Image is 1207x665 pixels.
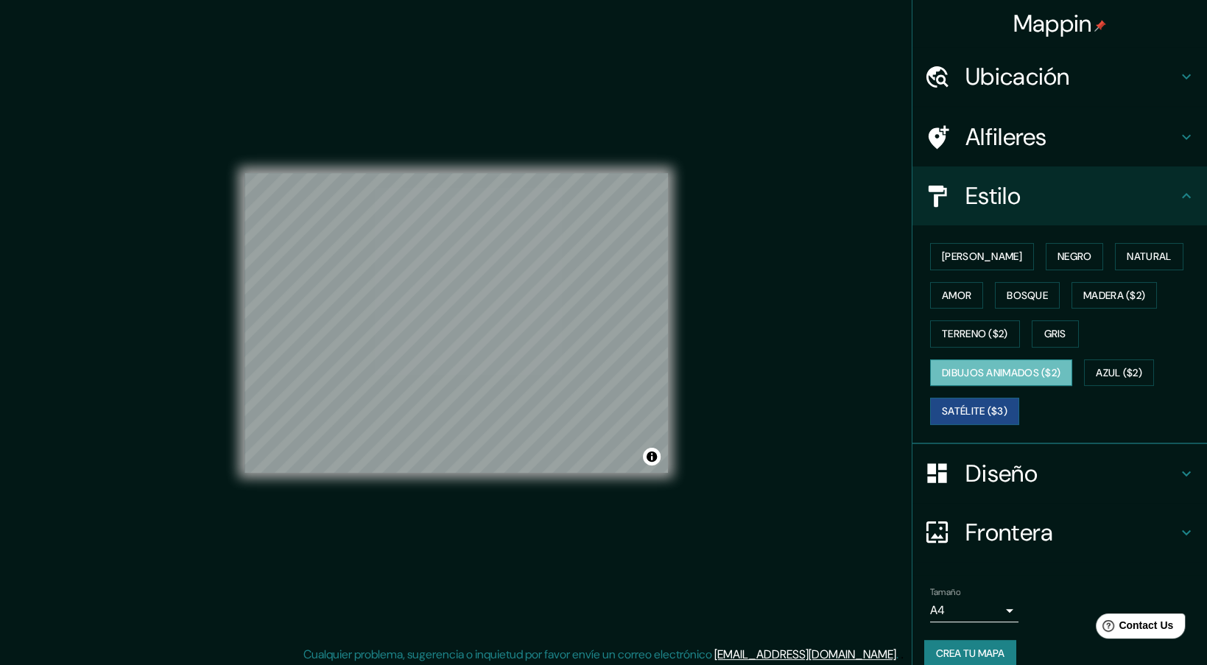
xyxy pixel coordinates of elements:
h4: Diseño [965,459,1178,488]
a: [EMAIL_ADDRESS][DOMAIN_NAME] [714,647,896,662]
button: Bosque [995,282,1060,309]
h4: Ubicación [965,62,1178,91]
div: A4 [930,599,1018,622]
div: . [901,646,904,664]
h4: Estilo [965,181,1178,211]
button: Amor [930,282,983,309]
button: Gris [1032,320,1079,348]
p: Cualquier problema, sugerencia o inquietud por favor envíe un correo electrónico . [303,646,898,664]
button: Dibujos animados ($2) [930,359,1072,387]
div: Diseño [912,444,1207,503]
button: Negro [1046,243,1104,270]
div: Ubicación [912,47,1207,106]
button: Terreno ($2) [930,320,1020,348]
iframe: Help widget launcher [1076,608,1191,649]
div: Estilo [912,166,1207,225]
h4: Alfileres [965,122,1178,152]
button: Madera ($2) [1071,282,1157,309]
button: Natural [1115,243,1183,270]
button: Toggle attribution [643,448,661,465]
img: pin-icon.png [1094,20,1106,32]
div: Frontera [912,503,1207,562]
canvas: Map [244,173,668,473]
button: Azul ($2) [1084,359,1154,387]
button: Satélite ($3) [930,398,1019,425]
h4: Mappin [1013,9,1107,38]
div: Alfileres [912,108,1207,166]
label: Tamaño [930,585,960,598]
div: . [898,646,901,664]
button: [PERSON_NAME] [930,243,1034,270]
h4: Frontera [965,518,1178,547]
